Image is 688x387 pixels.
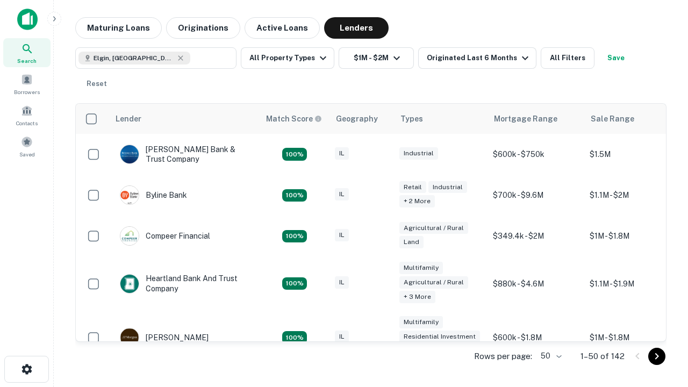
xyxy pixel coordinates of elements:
[394,104,488,134] th: Types
[324,17,389,39] button: Lenders
[335,229,349,241] div: IL
[494,112,557,125] div: Mortgage Range
[282,230,307,243] div: Matching Properties: 19, hasApolloMatch: undefined
[3,101,51,130] a: Contacts
[19,150,35,159] span: Saved
[241,47,334,69] button: All Property Types
[282,331,307,344] div: Matching Properties: 25, hasApolloMatch: undefined
[399,181,426,193] div: Retail
[282,277,307,290] div: Matching Properties: 18, hasApolloMatch: undefined
[599,47,633,69] button: Save your search to get updates of matches that match your search criteria.
[399,222,468,234] div: Agricultural / Rural
[120,186,139,204] img: picture
[399,291,435,303] div: + 3 more
[399,276,468,289] div: Agricultural / Rural
[75,17,162,39] button: Maturing Loans
[536,348,563,364] div: 50
[339,47,414,69] button: $1M - $2M
[166,17,240,39] button: Originations
[428,181,467,193] div: Industrial
[584,256,681,311] td: $1.1M - $1.9M
[399,316,443,328] div: Multifamily
[3,69,51,98] a: Borrowers
[399,262,443,274] div: Multifamily
[399,236,424,248] div: Land
[109,104,260,134] th: Lender
[634,267,688,318] iframe: Chat Widget
[584,311,681,365] td: $1M - $1.8M
[116,112,141,125] div: Lender
[488,311,584,365] td: $600k - $1.8M
[335,188,349,200] div: IL
[94,53,174,63] span: Elgin, [GEOGRAPHIC_DATA], [GEOGRAPHIC_DATA]
[488,134,584,175] td: $600k - $750k
[400,112,423,125] div: Types
[488,256,584,311] td: $880k - $4.6M
[120,274,249,293] div: Heartland Bank And Trust Company
[3,38,51,67] a: Search
[488,216,584,256] td: $349.4k - $2M
[120,275,139,293] img: picture
[541,47,594,69] button: All Filters
[266,113,320,125] h6: Match Score
[336,112,378,125] div: Geography
[329,104,394,134] th: Geography
[120,185,187,205] div: Byline Bank
[3,132,51,161] a: Saved
[584,216,681,256] td: $1M - $1.8M
[282,189,307,202] div: Matching Properties: 16, hasApolloMatch: undefined
[266,113,322,125] div: Capitalize uses an advanced AI algorithm to match your search with the best lender. The match sco...
[591,112,634,125] div: Sale Range
[120,145,249,164] div: [PERSON_NAME] Bank & Trust Company
[399,331,480,343] div: Residential Investment
[14,88,40,96] span: Borrowers
[474,350,532,363] p: Rows per page:
[16,119,38,127] span: Contacts
[260,104,329,134] th: Capitalize uses an advanced AI algorithm to match your search with the best lender. The match sco...
[120,328,139,347] img: picture
[17,56,37,65] span: Search
[488,175,584,216] td: $700k - $9.6M
[335,276,349,289] div: IL
[120,145,139,163] img: picture
[399,195,435,207] div: + 2 more
[120,226,210,246] div: Compeer Financial
[335,147,349,160] div: IL
[245,17,320,39] button: Active Loans
[120,328,209,347] div: [PERSON_NAME]
[80,73,114,95] button: Reset
[584,134,681,175] td: $1.5M
[418,47,536,69] button: Originated Last 6 Months
[282,148,307,161] div: Matching Properties: 28, hasApolloMatch: undefined
[17,9,38,30] img: capitalize-icon.png
[427,52,532,64] div: Originated Last 6 Months
[335,331,349,343] div: IL
[648,348,665,365] button: Go to next page
[584,175,681,216] td: $1.1M - $2M
[399,147,438,160] div: Industrial
[488,104,584,134] th: Mortgage Range
[580,350,625,363] p: 1–50 of 142
[584,104,681,134] th: Sale Range
[120,227,139,245] img: picture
